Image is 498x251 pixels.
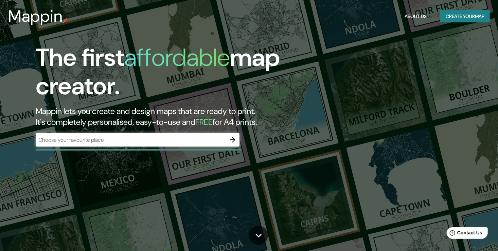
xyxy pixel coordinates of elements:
[438,225,491,244] iframe: Help widget launcher
[36,106,285,128] h2: Mappin lets you create and design maps that are ready to print. It's completely personalised, eas...
[36,136,226,144] input: Choose your favourite place
[124,42,230,73] h1: affordable
[63,18,68,23] img: mappin-pin
[36,43,285,106] h1: The first map creator.
[8,7,63,26] h3: Mappin
[440,10,490,23] button: Create yourmap
[402,10,429,23] button: About Us
[195,117,213,127] h5: FREE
